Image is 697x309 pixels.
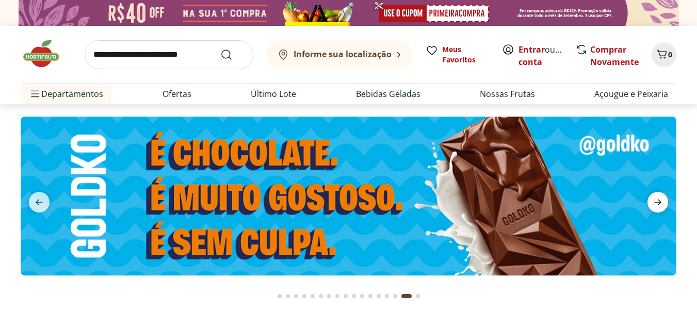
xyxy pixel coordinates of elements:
[85,40,253,69] input: search
[300,284,309,308] button: Go to page 4 from fs-carousel
[21,117,676,275] img: goldko
[518,43,564,68] span: ou
[383,284,391,308] button: Go to page 14 from fs-carousel
[325,284,333,308] button: Go to page 7 from fs-carousel
[220,48,245,61] button: Submit Search
[391,284,399,308] button: Go to page 15 from fs-carousel
[518,44,575,68] a: Criar conta
[590,44,639,68] a: Comprar Novamente
[29,82,103,106] span: Departamentos
[350,284,358,308] button: Go to page 10 from fs-carousel
[668,50,672,59] span: 0
[442,44,490,65] span: Meus Favoritos
[399,284,414,308] button: Current page from fs-carousel
[358,284,366,308] button: Go to page 11 from fs-carousel
[251,88,296,100] a: Último Lote
[266,40,413,69] button: Informe sua localização
[29,82,41,106] button: Menu
[292,284,300,308] button: Go to page 3 from fs-carousel
[275,284,284,308] button: Go to page 1 from fs-carousel
[163,88,191,100] a: Ofertas
[342,284,350,308] button: Go to page 9 from fs-carousel
[294,48,392,60] b: Informe sua localização
[375,284,383,308] button: Go to page 13 from fs-carousel
[414,284,422,308] button: Go to page 17 from fs-carousel
[480,88,535,100] a: Nossas Frutas
[284,284,292,308] button: Go to page 2 from fs-carousel
[356,88,420,100] a: Bebidas Geladas
[594,88,668,100] a: Açougue e Peixaria
[21,192,58,213] button: previous
[309,284,317,308] button: Go to page 5 from fs-carousel
[518,44,545,55] a: Entrar
[652,42,676,67] button: Carrinho
[426,44,490,65] a: Meus Favoritos
[333,284,342,308] button: Go to page 8 from fs-carousel
[317,284,325,308] button: Go to page 6 from fs-carousel
[21,38,72,69] img: Hortifruti
[639,192,676,213] button: next
[366,284,375,308] button: Go to page 12 from fs-carousel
